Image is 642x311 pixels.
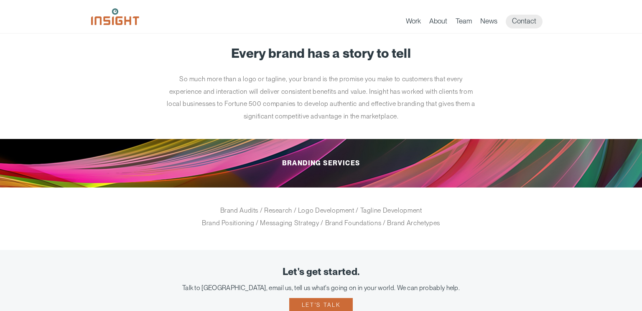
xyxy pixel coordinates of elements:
p: Brand Audits / Research / Logo Development / Tagline Development Brand Positioning / Messaging St... [164,204,478,229]
a: Contact [506,15,543,28]
div: Talk to [GEOGRAPHIC_DATA], email us, tell us what's going on in your world. We can probably help. [13,284,629,292]
a: News [480,17,497,28]
a: About [429,17,447,28]
div: Let's get started. [13,267,629,278]
p: So much more than a logo or tagline, your brand is the promise you make to customers that every e... [164,73,478,122]
a: Work [406,17,421,28]
a: Team [456,17,472,28]
h1: Every brand has a story to tell [104,46,538,60]
h2: Branding Services [104,139,538,188]
img: Insight Marketing Design [91,8,139,25]
nav: primary navigation menu [406,15,551,28]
